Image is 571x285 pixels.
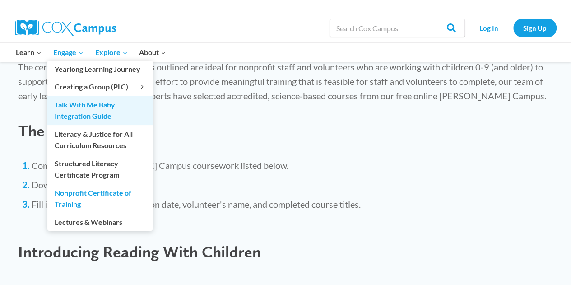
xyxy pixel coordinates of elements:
[469,19,509,37] a: Log In
[15,20,116,36] img: Cox Campus
[47,184,153,213] a: Nonprofit Certificate of Training
[32,178,553,191] li: Download the PDF certificate.
[32,198,553,210] li: Fill in the coursework completion date, volunteer's name, and completed course titles.
[18,60,553,103] p: The certificate of training pathways outlined are ideal for nonprofit staff and volunteers who ar...
[18,121,153,140] span: The Process is Easy
[47,96,153,125] a: Talk With Me Baby Integration Guide
[47,78,153,95] button: Child menu of Creating a Group (PLC)
[10,43,172,62] nav: Primary Navigation
[47,61,153,78] a: Yearlong Learning Journey
[513,19,557,37] a: Sign Up
[10,43,48,62] button: Child menu of Learn
[18,242,261,262] span: Introducing Reading With Children
[47,125,153,154] a: Literacy & Justice for All Curriculum Resources
[47,213,153,230] a: Lectures & Webinars
[47,154,153,183] a: Structured Literacy Certificate Program
[47,43,89,62] button: Child menu of Engage
[32,159,553,172] li: Complete the [PERSON_NAME] Campus coursework listed below.
[89,43,134,62] button: Child menu of Explore
[330,19,465,37] input: Search Cox Campus
[469,19,557,37] nav: Secondary Navigation
[133,43,172,62] button: Child menu of About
